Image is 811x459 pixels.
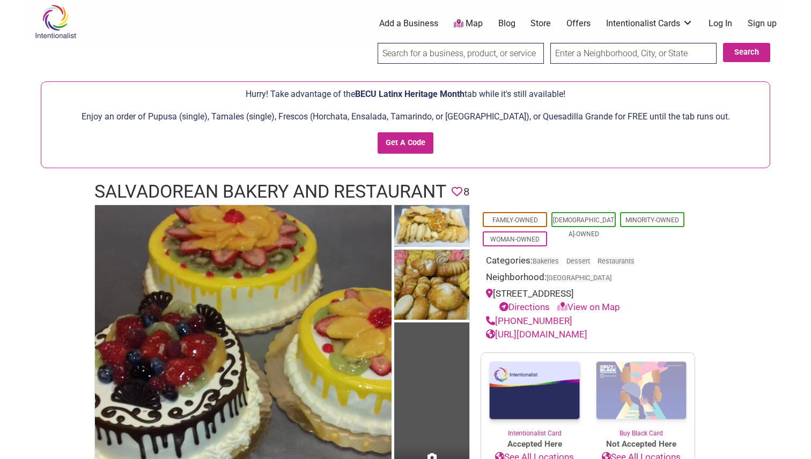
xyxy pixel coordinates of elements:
a: [DEMOGRAPHIC_DATA]-Owned [553,216,614,238]
p: Hurry! Take advantage of the tab while it's still available! [47,87,764,101]
div: Categories: [486,254,690,270]
a: View on Map [557,302,620,312]
a: Buy Black Card [588,353,695,439]
a: Directions [499,302,550,312]
a: Blog [498,18,515,29]
input: Get A Code [378,132,434,154]
input: Enter a Neighborhood, City, or State [550,43,717,64]
a: Woman-Owned [490,236,540,243]
a: Map [454,18,483,30]
a: Intentionalist Card [481,353,588,438]
span: [GEOGRAPHIC_DATA] [547,275,611,282]
input: Search for a business, product, or service [378,43,544,64]
p: Enjoy an order of Pupusa (single), Tamales (single), Frescos (Horchata, Ensalada, Tamarindo, or [... [47,110,764,124]
a: Intentionalist Cards [606,18,693,29]
a: Restaurants [598,257,635,265]
a: Dessert [566,257,590,265]
img: Intentionalist [30,4,81,39]
a: Minority-Owned [625,216,679,224]
a: [PHONE_NUMBER] [486,315,572,326]
span: BECU Latinx Heritage Month [355,89,465,99]
span: Not Accepted Here [588,438,695,450]
a: Sign up [748,18,777,29]
a: Log In [709,18,732,29]
img: Buy Black Card [588,353,695,429]
span: 8 [463,184,469,200]
img: Intentionalist Card [481,353,588,428]
div: [STREET_ADDRESS] [486,287,690,314]
a: [URL][DOMAIN_NAME] [486,329,587,340]
a: Family-Owned [492,216,538,224]
a: Bakeries [533,257,559,265]
a: Add a Business [379,18,438,29]
div: Neighborhood: [486,270,690,287]
a: Store [530,18,551,29]
span: Accepted Here [481,438,588,450]
a: Offers [566,18,591,29]
button: Search [723,43,770,62]
h1: Salvadorean Bakery and Restaurant [94,179,446,205]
